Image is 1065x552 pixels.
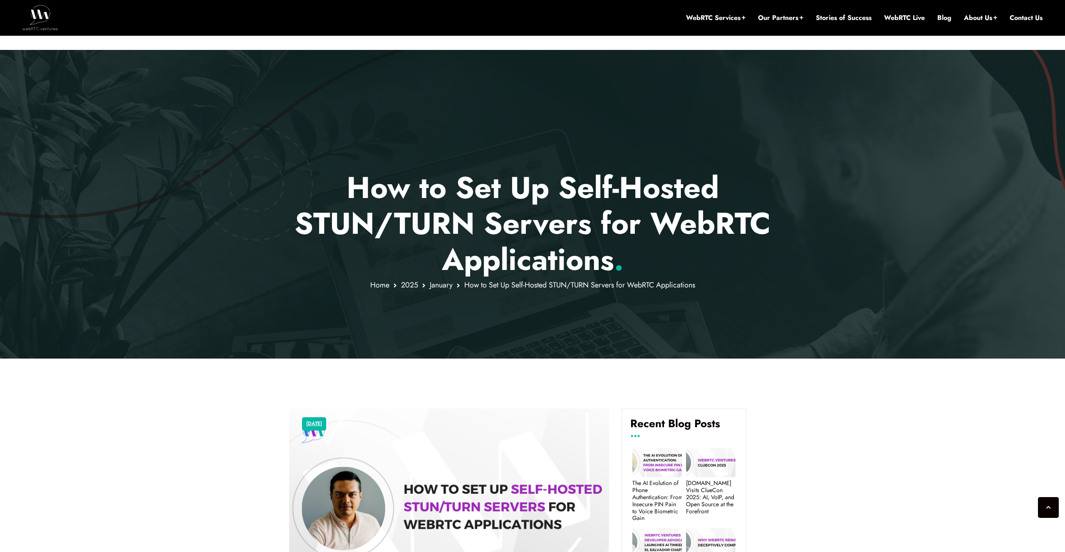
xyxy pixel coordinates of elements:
span: How to Set Up Self-Hosted STUN/TURN Servers for WebRTC Applications [464,280,695,290]
a: Our Partners [758,13,803,22]
a: Stories of Success [816,13,872,22]
img: WebRTC.ventures [22,5,58,30]
a: [DATE] [306,418,322,429]
a: WebRTC Services [686,13,745,22]
span: . [614,238,624,281]
a: [DOMAIN_NAME] Visits ClueCon 2025: AI, VoIP, and Open Source at the Forefront [686,480,736,515]
a: The AI Evolution of Phone Authentication: From Insecure PIN Pain to Voice Biometric Gain [632,480,682,522]
a: WebRTC Live [884,13,925,22]
p: How to Set Up Self-Hosted STUN/TURN Servers for WebRTC Applications [289,170,776,277]
a: About Us [964,13,997,22]
a: Home [370,280,389,290]
a: 2025 [401,280,418,290]
h4: Recent Blog Posts [630,417,738,436]
a: January [430,280,453,290]
a: Blog [937,13,951,22]
a: Contact Us [1010,13,1043,22]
